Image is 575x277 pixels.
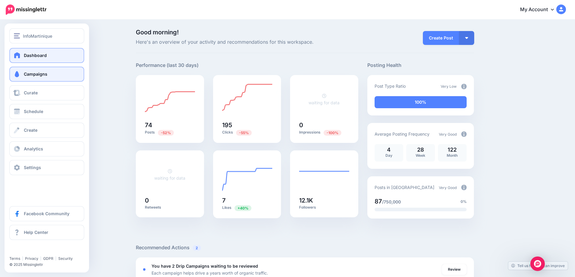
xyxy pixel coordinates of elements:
[461,131,467,137] img: info-circle-grey.png
[222,130,272,135] p: Clicks
[25,256,38,261] a: Privacy
[24,90,38,95] span: Curate
[23,33,52,39] span: InfoMartinique
[136,244,474,251] h5: Recommended Actions
[461,185,467,190] img: info-circle-grey.png
[9,28,84,43] button: InfoMartinique
[530,257,545,271] div: Open Intercom Messenger
[442,264,467,275] a: Review
[145,197,195,203] h5: 0
[24,211,69,216] span: Facebook Community
[193,245,201,251] span: 2
[367,61,474,69] h5: Posting Health
[24,146,43,151] span: Analytics
[24,109,43,114] span: Schedule
[9,247,55,253] iframe: Twitter Follow Button
[6,5,46,15] img: Missinglettr
[40,256,41,261] span: |
[375,184,434,191] p: Posts in [GEOGRAPHIC_DATA]
[375,83,406,90] p: Post Type Ratio
[385,153,392,158] span: Day
[154,168,185,181] a: waiting for data
[9,104,84,119] a: Schedule
[222,205,272,211] p: Likes
[145,130,195,135] p: Posts
[441,84,457,89] span: Very Low
[9,67,84,82] a: Campaigns
[423,31,459,45] a: Create Post
[465,37,468,39] img: arrow-down-white.png
[24,165,41,170] span: Settings
[299,205,349,210] p: Followers
[378,147,400,153] p: 4
[24,230,48,235] span: Help Center
[299,130,349,135] p: Impressions
[439,185,457,190] span: Very Good
[439,132,457,137] span: Very Good
[152,263,258,269] b: You have 2 Drip Campaigns waiting to be reviewed
[461,84,467,89] img: info-circle-grey.png
[152,269,268,276] p: Each campaign helps drive a years worth of organic traffic.
[9,262,88,268] li: © 2025 Missinglettr
[236,130,252,136] span: Previous period: 430
[55,256,56,261] span: |
[416,153,425,158] span: Week
[136,29,179,36] span: Good morning!
[9,48,84,63] a: Dashboard
[409,147,432,153] p: 28
[158,130,174,136] span: Previous period: 155
[24,71,47,77] span: Campaigns
[9,141,84,156] a: Analytics
[145,122,195,128] h5: 74
[382,199,401,204] span: /750,000
[514,2,566,17] a: My Account
[299,122,349,128] h5: 0
[441,147,464,153] p: 122
[235,205,251,211] span: Previous period: 5
[375,131,430,137] p: Average Posting Frequency
[143,268,145,271] div: <div class='status-dot small red margin-right'></div>Error
[508,262,568,270] a: Tell us how we can improve
[9,225,84,240] a: Help Center
[136,38,358,46] span: Here's an overview of your activity and recommendations for this workspace.
[14,33,20,39] img: menu.png
[222,197,272,203] h5: 7
[222,122,272,128] h5: 195
[145,205,195,210] p: Retweets
[9,160,84,175] a: Settings
[43,256,53,261] a: GDPR
[9,206,84,221] a: Facebook Community
[324,130,341,136] span: Previous period: 443
[447,153,458,158] span: Month
[9,85,84,100] a: Curate
[136,61,199,69] h5: Performance (last 30 days)
[308,93,340,105] a: waiting for data
[22,256,23,261] span: |
[24,53,47,58] span: Dashboard
[24,127,37,133] span: Create
[9,256,20,261] a: Terms
[461,199,467,205] span: 0%
[375,96,467,108] div: 100% of your posts in the last 30 days have been from Drip Campaigns
[9,123,84,138] a: Create
[299,197,349,203] h5: 12.1K
[58,256,73,261] a: Security
[375,198,382,205] span: 87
